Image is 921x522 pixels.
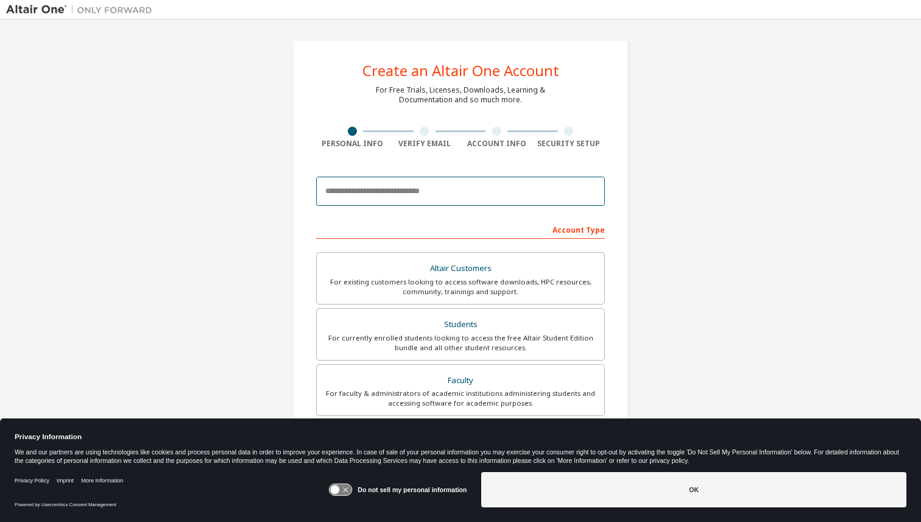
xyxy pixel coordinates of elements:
div: For existing customers looking to access software downloads, HPC resources, community, trainings ... [324,277,597,297]
div: For faculty & administrators of academic institutions administering students and accessing softwa... [324,389,597,408]
div: Account Type [316,219,605,239]
div: Create an Altair One Account [362,63,559,78]
div: Personal Info [316,139,389,149]
div: Faculty [324,372,597,389]
div: Account Info [460,139,533,149]
div: For Free Trials, Licenses, Downloads, Learning & Documentation and so much more. [376,85,545,105]
div: Verify Email [389,139,461,149]
div: For currently enrolled students looking to access the free Altair Student Edition bundle and all ... [324,333,597,353]
img: Altair One [6,4,158,16]
div: Students [324,316,597,333]
div: Altair Customers [324,260,597,277]
div: Security Setup [533,139,605,149]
